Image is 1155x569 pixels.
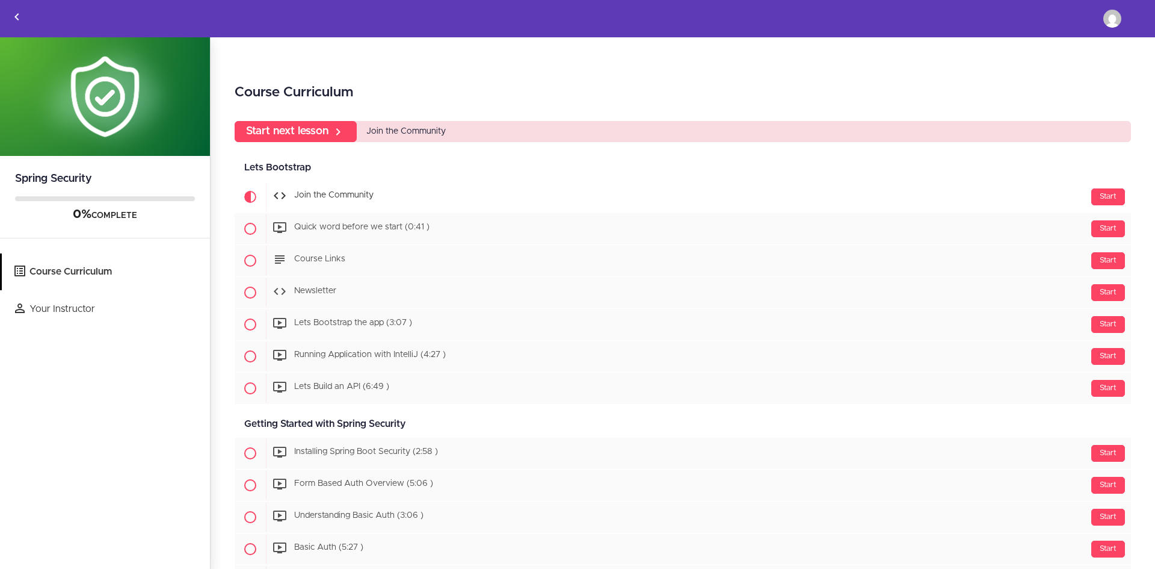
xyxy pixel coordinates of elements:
div: Start [1091,380,1125,397]
div: Start [1091,284,1125,301]
a: Start Form Based Auth Overview (5:06 ) [235,470,1131,501]
span: Course Links [294,255,345,264]
div: Start [1091,348,1125,365]
span: Newsletter [294,287,336,296]
a: Course Curriculum [2,253,210,290]
span: Join the Community [294,191,374,200]
svg: Back to courses [10,10,24,24]
img: emmabobby743@gmail.com [1103,10,1121,28]
h2: Course Curriculum [235,82,1131,103]
a: Your Instructor [2,291,210,328]
a: Start Installing Spring Boot Security (2:58 ) [235,438,1131,469]
span: Current item [235,181,266,213]
a: Start Course Links [235,245,1131,276]
div: Getting Started with Spring Security [235,411,1131,438]
div: Start [1091,541,1125,558]
a: Start Understanding Basic Auth (3:06 ) [235,502,1131,533]
div: Start [1091,477,1125,494]
span: Form Based Auth Overview (5:06 ) [294,480,433,488]
div: Lets Bootstrap [235,154,1131,181]
a: Start Quick word before we start (0:41 ) [235,213,1131,244]
a: Current item Start Join the Community [235,181,1131,213]
span: Lets Bootstrap the app (3:07 ) [294,319,412,328]
a: Start Basic Auth (5:27 ) [235,533,1131,565]
div: Start [1091,316,1125,333]
span: Basic Auth (5:27 ) [294,544,363,552]
span: Running Application with IntelliJ (4:27 ) [294,351,446,359]
span: Lets Build an API (6:49 ) [294,383,389,391]
a: Back to courses [1,1,33,37]
a: Start next lesson [235,121,357,142]
a: Start Running Application with IntelliJ (4:27 ) [235,341,1131,372]
div: COMPLETE [15,207,195,223]
div: Start [1091,445,1125,462]
div: Start [1091,252,1125,269]
div: Start [1091,188,1125,205]
a: Start Lets Build an API (6:49 ) [235,373,1131,404]
a: Start Newsletter [235,277,1131,308]
span: Quick word before we start (0:41 ) [294,223,430,232]
span: Installing Spring Boot Security (2:58 ) [294,448,438,456]
div: Start [1091,220,1125,237]
a: Start Lets Bootstrap the app (3:07 ) [235,309,1131,340]
span: Understanding Basic Auth (3:06 ) [294,512,423,520]
span: Join the Community [366,127,446,135]
div: Start [1091,509,1125,526]
span: 0% [73,208,91,220]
